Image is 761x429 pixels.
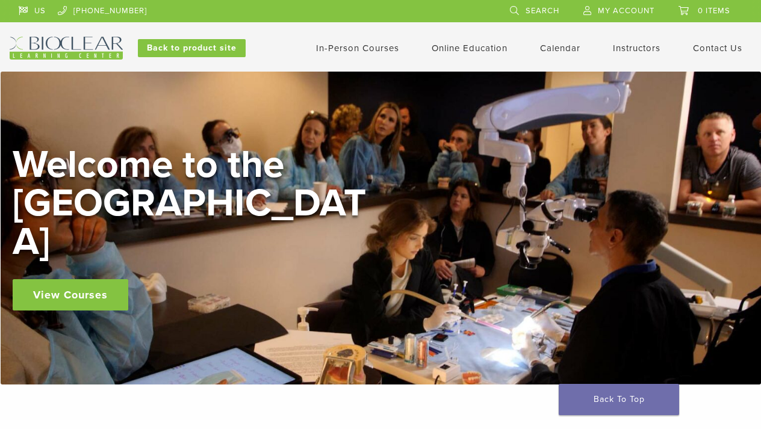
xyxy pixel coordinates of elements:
img: Bioclear [10,37,123,60]
span: Search [526,6,559,16]
a: Back to product site [138,39,246,57]
a: Back To Top [559,384,679,415]
h2: Welcome to the [GEOGRAPHIC_DATA] [13,146,374,261]
span: My Account [598,6,654,16]
a: View Courses [13,279,128,310]
a: Online Education [432,43,508,54]
a: Instructors [613,43,660,54]
a: In-Person Courses [316,43,399,54]
span: 0 items [698,6,730,16]
a: Calendar [540,43,580,54]
a: Contact Us [693,43,742,54]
